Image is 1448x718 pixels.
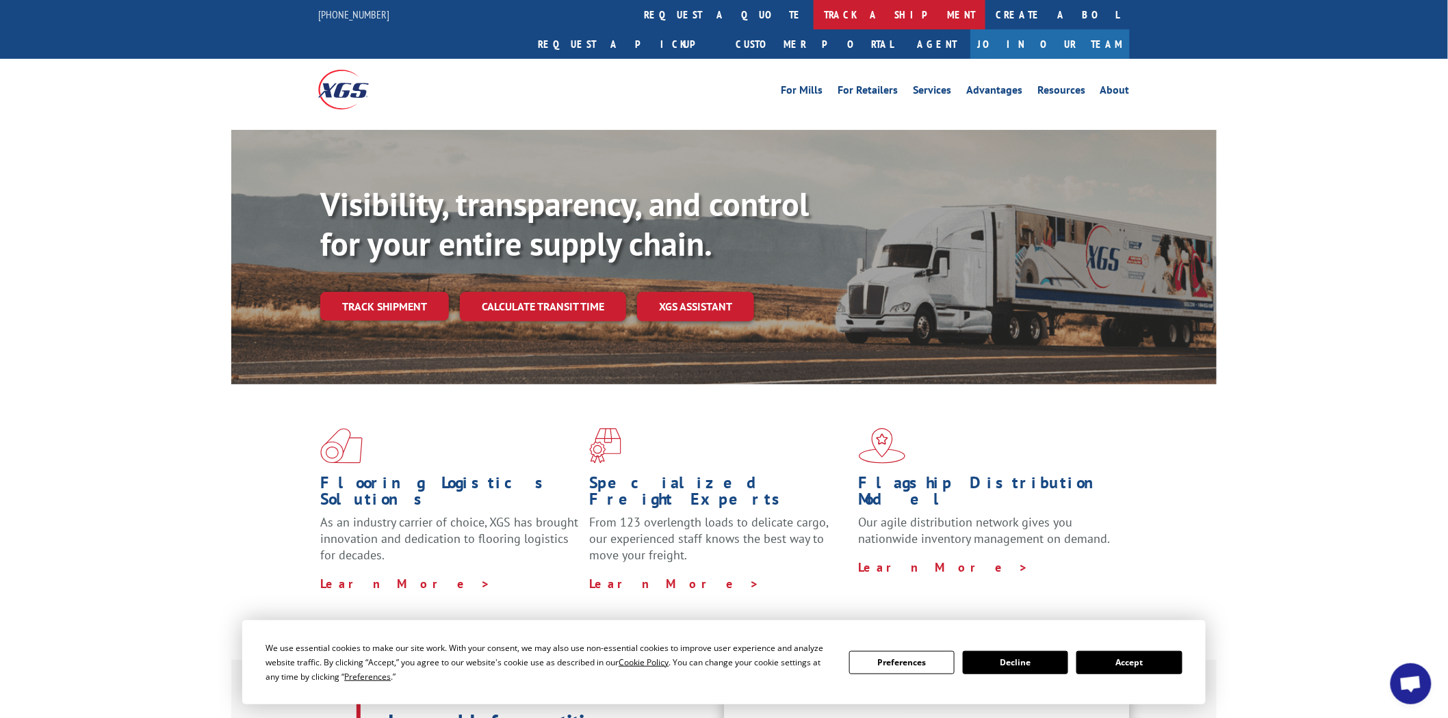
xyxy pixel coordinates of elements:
a: Learn More > [859,559,1029,575]
a: [PHONE_NUMBER] [318,8,389,21]
a: Track shipment [320,292,449,321]
a: Open chat [1391,663,1432,704]
a: For Mills [781,85,823,100]
button: Preferences [849,651,955,674]
a: Learn More > [320,576,491,591]
a: Agent [903,29,970,59]
div: Cookie Consent Prompt [242,620,1206,704]
h1: Specialized Freight Experts [589,475,848,514]
a: About [1100,85,1130,100]
a: Customer Portal [725,29,903,59]
span: As an industry carrier of choice, XGS has brought innovation and dedication to flooring logistics... [320,514,578,563]
button: Decline [963,651,1068,674]
a: Request a pickup [528,29,725,59]
div: We use essential cookies to make our site work. With your consent, we may also use non-essential ... [266,641,832,684]
span: Our agile distribution network gives you nationwide inventory management on demand. [859,514,1111,546]
a: Join Our Team [970,29,1130,59]
b: Visibility, transparency, and control for your entire supply chain. [320,183,809,265]
span: Cookie Policy [619,656,669,668]
img: xgs-icon-flagship-distribution-model-red [859,428,906,464]
button: Accept [1076,651,1182,674]
a: Services [913,85,951,100]
a: Learn More > [589,576,760,591]
a: Calculate transit time [460,292,626,321]
img: xgs-icon-focused-on-flooring-red [589,428,621,464]
a: XGS ASSISTANT [637,292,754,321]
a: Resources [1037,85,1085,100]
span: Preferences [344,671,391,682]
a: For Retailers [838,85,898,100]
p: From 123 overlength loads to delicate cargo, our experienced staff knows the best way to move you... [589,514,848,575]
a: Advantages [966,85,1022,100]
h1: Flagship Distribution Model [859,475,1117,514]
h1: Flooring Logistics Solutions [320,475,579,514]
img: xgs-icon-total-supply-chain-intelligence-red [320,428,363,464]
